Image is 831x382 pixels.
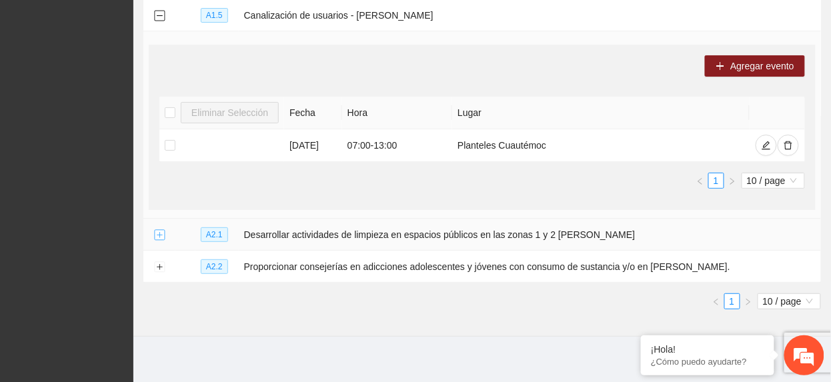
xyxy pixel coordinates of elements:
[201,259,228,274] span: A2.2
[724,293,740,309] li: 1
[756,135,777,156] button: edit
[181,102,279,123] button: Eliminar Selección
[708,293,724,309] li: Previous Page
[284,129,342,162] td: [DATE]
[712,298,720,306] span: left
[342,97,452,129] th: Hora
[692,173,708,189] li: Previous Page
[725,294,740,309] a: 1
[730,59,794,73] span: Agregar evento
[239,251,821,283] td: Proporcionar consejerías en adicciones adolescentes y jóvenes con consumo de sustancia y/o en [PE...
[154,11,165,21] button: Collapse row
[342,129,452,162] td: 07:00 - 13:00
[696,177,704,185] span: left
[154,262,165,273] button: Expand row
[708,293,724,309] button: left
[728,177,736,185] span: right
[724,173,740,189] li: Next Page
[747,173,800,188] span: 10 / page
[77,119,184,254] span: Estamos en línea.
[452,129,749,162] td: Planteles Cuautémoc
[284,97,342,129] th: Fecha
[219,7,251,39] div: Minimizar ventana de chat en vivo
[705,55,805,77] button: plusAgregar evento
[724,173,740,189] button: right
[7,247,254,293] textarea: Escriba su mensaje y pulse “Intro”
[758,293,821,309] div: Page Size
[452,97,749,129] th: Lugar
[239,219,821,251] td: Desarrollar actividades de limpieza en espacios públicos en las zonas 1 y 2 [PERSON_NAME]
[709,173,724,188] a: 1
[201,227,228,242] span: A2.1
[742,173,805,189] div: Page Size
[708,173,724,189] li: 1
[651,344,764,355] div: ¡Hola!
[762,141,771,151] span: edit
[692,173,708,189] button: left
[778,135,799,156] button: delete
[154,230,165,241] button: Expand row
[740,293,756,309] li: Next Page
[201,8,228,23] span: A1.5
[740,293,756,309] button: right
[784,141,793,151] span: delete
[763,294,816,309] span: 10 / page
[716,61,725,72] span: plus
[744,298,752,306] span: right
[651,357,764,367] p: ¿Cómo puedo ayudarte?
[69,68,224,85] div: Chatee con nosotros ahora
